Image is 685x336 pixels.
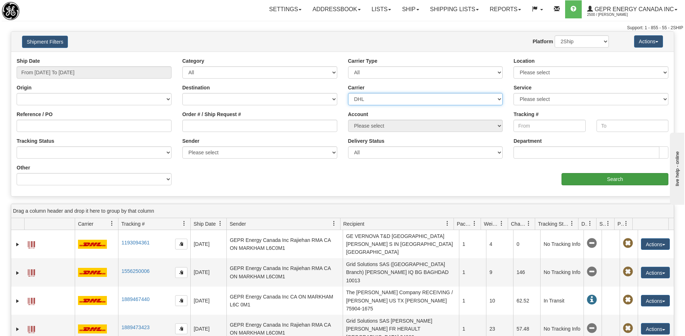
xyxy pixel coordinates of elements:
[587,267,597,277] span: No Tracking Info
[182,84,210,91] label: Destination
[17,111,53,118] label: Reference / PO
[538,220,569,227] span: Tracking Status
[540,258,584,286] td: No Tracking Info
[593,6,674,12] span: GEPR Energy Canada Inc
[17,137,54,145] label: Tracking Status
[28,295,35,306] a: Label
[14,269,21,277] a: Expand
[343,287,459,315] td: The [PERSON_NAME] Company RECEIVING / [PERSON_NAME] US TX [PERSON_NAME] 75904-1675
[14,297,21,305] a: Expand
[230,220,246,227] span: Sender
[641,295,670,306] button: Actions
[328,217,340,230] a: Sender filter column settings
[513,287,540,315] td: 62.52
[182,57,204,65] label: Category
[441,217,454,230] a: Recipient filter column settings
[582,0,683,18] a: GEPR Energy Canada Inc 2500 / [PERSON_NAME]
[581,220,588,227] span: Delivery Status
[182,111,241,118] label: Order # / Ship Request #
[513,230,540,258] td: 0
[468,217,481,230] a: Packages filter column settings
[226,287,343,315] td: GEPR Energy Canada Inc CA ON MARKHAM L6C 0M1
[587,323,597,333] span: No Tracking Info
[540,287,584,315] td: In Transit
[78,240,107,249] img: 7 - DHL_Worldwide
[513,137,542,145] label: Department
[106,217,118,230] a: Carrier filter column settings
[343,230,459,258] td: GE VERNOVA T&D [GEOGRAPHIC_DATA] [PERSON_NAME] S IN [GEOGRAPHIC_DATA] [GEOGRAPHIC_DATA]
[348,84,365,91] label: Carrier
[2,2,19,20] img: logo2500.jpg
[484,0,526,18] a: Reports
[587,11,641,18] span: 2500 / [PERSON_NAME]
[121,240,149,246] a: 1193094361
[486,230,513,258] td: 4
[121,324,149,330] a: 1889473423
[343,220,364,227] span: Recipient
[587,238,597,248] span: No Tracking Info
[513,57,534,65] label: Location
[348,111,368,118] label: Account
[78,268,107,277] img: 7 - DHL_Worldwide
[28,238,35,249] a: Label
[190,287,226,315] td: [DATE]
[348,57,377,65] label: Carrier Type
[533,38,553,45] label: Platform
[486,287,513,315] td: 10
[17,57,40,65] label: Ship Date
[513,120,585,132] input: From
[597,120,668,132] input: To
[587,295,597,305] span: In Transit
[22,36,68,48] button: Shipment Filters
[617,220,624,227] span: Pickup Status
[121,268,149,274] a: 1556250006
[175,295,187,306] button: Copy to clipboard
[78,220,94,227] span: Carrier
[457,220,472,227] span: Packages
[11,204,674,218] div: grid grouping header
[78,324,107,333] img: 7 - DHL_Worldwide
[459,287,486,315] td: 1
[78,296,107,305] img: 7 - DHL_Worldwide
[264,0,307,18] a: Settings
[634,35,663,48] button: Actions
[484,220,499,227] span: Weight
[214,217,226,230] a: Ship Date filter column settings
[194,220,216,227] span: Ship Date
[121,220,145,227] span: Tracking #
[641,323,670,335] button: Actions
[566,217,578,230] a: Tracking Status filter column settings
[366,0,396,18] a: Lists
[513,84,532,91] label: Service
[307,0,366,18] a: Addressbook
[623,323,633,333] span: Pickup Not Assigned
[513,111,538,118] label: Tracking #
[523,217,535,230] a: Charge filter column settings
[175,239,187,249] button: Copy to clipboard
[425,0,484,18] a: Shipping lists
[641,267,670,278] button: Actions
[14,241,21,248] a: Expand
[17,84,31,91] label: Origin
[513,258,540,286] td: 146
[599,220,606,227] span: Shipment Issues
[17,164,30,171] label: Other
[602,217,614,230] a: Shipment Issues filter column settings
[396,0,424,18] a: Ship
[668,131,684,205] iframe: chat widget
[5,6,67,12] div: live help - online
[540,230,584,258] td: No Tracking Info
[175,323,187,334] button: Copy to clipboard
[348,137,385,145] label: Delivery Status
[14,326,21,333] a: Expand
[623,267,633,277] span: Pickup Not Assigned
[343,258,459,286] td: Grid Solutions SAS ([GEOGRAPHIC_DATA] Branch) [PERSON_NAME] IQ BG BAGHDAD 10013
[620,217,632,230] a: Pickup Status filter column settings
[175,267,187,278] button: Copy to clipboard
[459,230,486,258] td: 1
[623,238,633,248] span: Pickup Not Assigned
[511,220,526,227] span: Charge
[459,258,486,286] td: 1
[623,295,633,305] span: Pickup Not Assigned
[28,323,35,334] a: Label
